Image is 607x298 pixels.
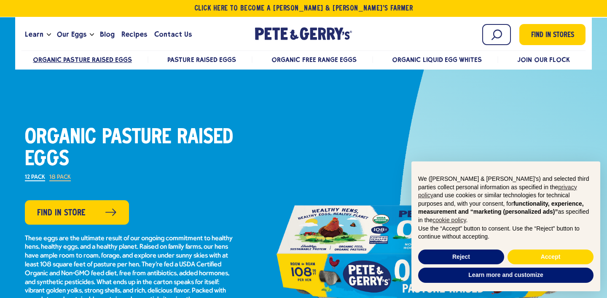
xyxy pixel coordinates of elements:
[508,250,594,265] button: Accept
[21,50,586,68] nav: desktop product menu
[118,23,150,46] a: Recipes
[418,250,504,265] button: Reject
[151,23,195,46] a: Contact Us
[90,33,94,36] button: Open the dropdown menu for Our Eggs
[418,225,594,241] p: Use the “Accept” button to consent. Use the “Reject” button to continue without accepting.
[392,56,482,64] a: Organic Liquid Egg Whites
[531,30,574,41] span: Find in Stores
[405,155,607,298] div: Notice
[121,29,147,40] span: Recipes
[21,23,47,46] a: Learn
[25,200,129,225] a: Find in Store
[49,175,71,181] label: 18 Pack
[33,56,132,64] a: Organic Pasture Raised Eggs
[517,56,569,64] a: Join Our Flock
[154,29,192,40] span: Contact Us
[167,56,236,64] a: Pasture Raised Eggs
[57,29,86,40] span: Our Eggs
[97,23,118,46] a: Blog
[482,24,511,45] input: Search
[519,24,586,45] a: Find in Stores
[25,127,236,171] h1: Organic Pasture Raised Eggs
[432,217,466,223] a: cookie policy
[37,207,86,220] span: Find in Store
[47,33,51,36] button: Open the dropdown menu for Learn
[418,268,594,283] button: Learn more and customize
[25,175,45,181] label: 12 Pack
[100,29,115,40] span: Blog
[25,29,43,40] span: Learn
[418,175,594,225] p: We ([PERSON_NAME] & [PERSON_NAME]'s) and selected third parties collect personal information as s...
[54,23,90,46] a: Our Eggs
[271,56,356,64] a: Organic Free Range Eggs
